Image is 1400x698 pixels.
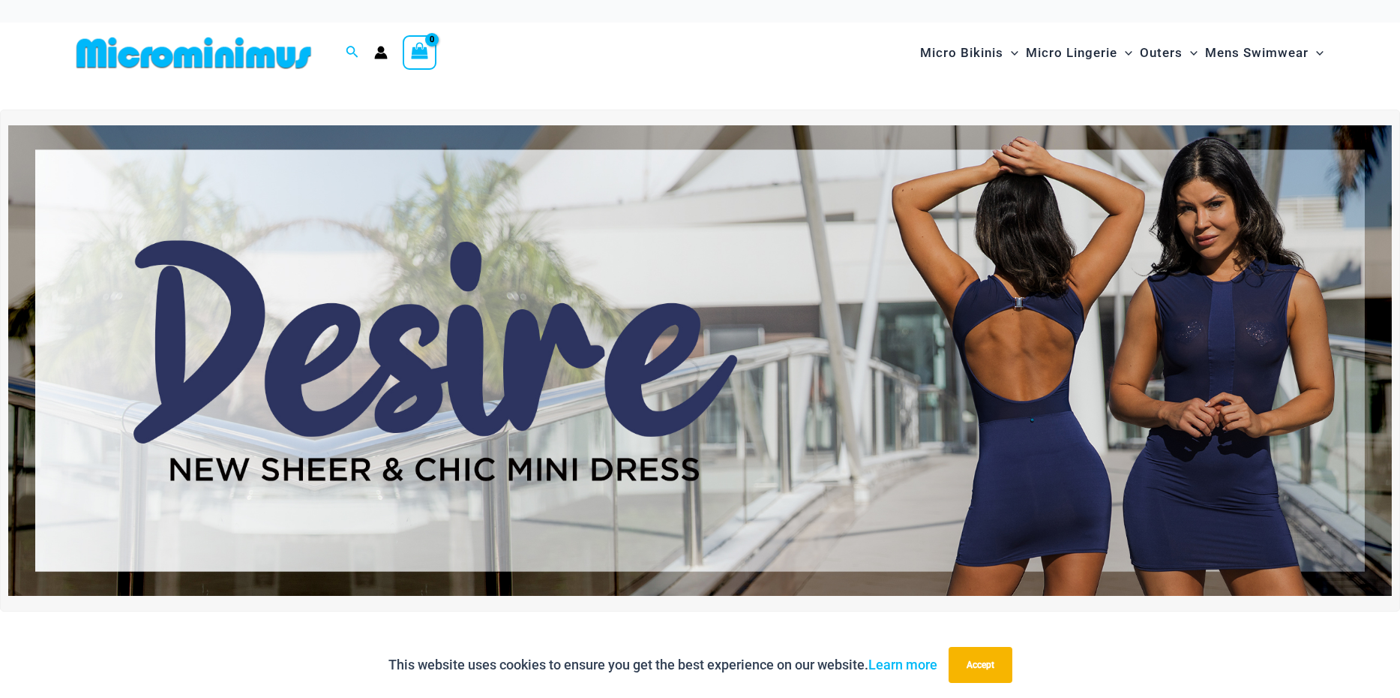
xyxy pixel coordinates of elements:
[1136,30,1201,76] a: OutersMenu ToggleMenu Toggle
[70,36,317,70] img: MM SHOP LOGO FLAT
[1205,34,1309,72] span: Mens Swimwear
[1183,34,1198,72] span: Menu Toggle
[1201,30,1327,76] a: Mens SwimwearMenu ToggleMenu Toggle
[1022,30,1136,76] a: Micro LingerieMenu ToggleMenu Toggle
[346,44,359,62] a: Search icon link
[914,28,1330,78] nav: Site Navigation
[1309,34,1324,72] span: Menu Toggle
[949,647,1012,683] button: Accept
[1140,34,1183,72] span: Outers
[374,46,388,59] a: Account icon link
[1117,34,1132,72] span: Menu Toggle
[868,657,937,672] a: Learn more
[916,30,1022,76] a: Micro BikinisMenu ToggleMenu Toggle
[8,125,1392,596] img: Desire me Navy Dress
[388,654,937,676] p: This website uses cookies to ensure you get the best experience on our website.
[1026,34,1117,72] span: Micro Lingerie
[403,35,437,70] a: View Shopping Cart, empty
[920,34,1003,72] span: Micro Bikinis
[1003,34,1018,72] span: Menu Toggle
